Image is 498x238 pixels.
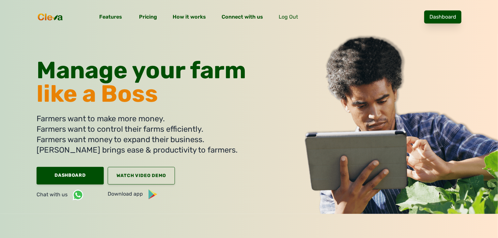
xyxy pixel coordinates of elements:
[97,14,125,23] a: Features
[98,14,123,23] span: Features
[108,191,147,197] span: Download app
[108,167,175,185] a: Watch Video Demo
[215,10,270,23] a: Connect with us
[37,56,246,84] span: Manage your farm
[166,10,212,23] a: How it works
[37,113,246,124] li: Farmers want to make more money.
[37,191,71,198] span: Chat with us
[132,10,163,23] a: Pricing
[37,167,104,185] a: Dashboard
[108,188,175,201] a: Download app
[37,145,246,155] li: [PERSON_NAME] brings ease & productivity to farmers.
[220,14,264,23] span: Connect with us
[37,124,246,134] li: Farmers want to control their farms efficiently.
[37,134,246,145] li: Farmers want money to expand their business.
[37,80,158,108] span: like a Boss
[37,188,104,201] a: Chat with us
[171,14,207,23] span: How it works
[37,13,64,22] img: cleva_logo.png
[299,33,498,214] img: guy with laptop
[277,14,299,23] span: Log Out
[424,10,461,23] a: Dashboard
[138,14,158,23] span: Pricing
